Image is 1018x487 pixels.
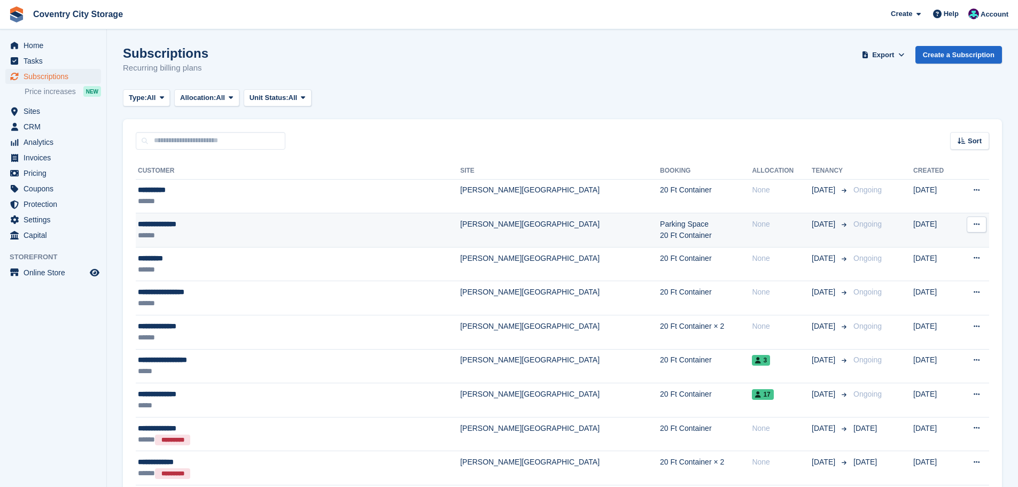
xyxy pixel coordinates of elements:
[25,86,101,97] a: Price increases NEW
[5,38,101,53] a: menu
[24,212,88,227] span: Settings
[812,354,837,366] span: [DATE]
[24,197,88,212] span: Protection
[5,69,101,84] a: menu
[24,150,88,165] span: Invoices
[913,281,957,315] td: [DATE]
[460,383,660,418] td: [PERSON_NAME][GEOGRAPHIC_DATA]
[752,423,812,434] div: None
[5,228,101,243] a: menu
[660,383,752,418] td: 20 Ft Container
[5,212,101,227] a: menu
[812,163,849,180] th: Tenancy
[853,458,877,466] span: [DATE]
[752,287,812,298] div: None
[853,185,882,194] span: Ongoing
[812,321,837,332] span: [DATE]
[853,254,882,262] span: Ongoing
[853,220,882,228] span: Ongoing
[460,451,660,485] td: [PERSON_NAME][GEOGRAPHIC_DATA]
[660,451,752,485] td: 20 Ft Container × 2
[83,86,101,97] div: NEW
[812,287,837,298] span: [DATE]
[660,179,752,213] td: 20 Ft Container
[5,119,101,134] a: menu
[5,197,101,212] a: menu
[24,228,88,243] span: Capital
[752,253,812,264] div: None
[460,213,660,248] td: [PERSON_NAME][GEOGRAPHIC_DATA]
[853,390,882,398] span: Ongoing
[24,69,88,84] span: Subscriptions
[24,53,88,68] span: Tasks
[913,247,957,281] td: [DATE]
[5,135,101,150] a: menu
[752,163,812,180] th: Allocation
[5,53,101,68] a: menu
[915,46,1002,64] a: Create a Subscription
[24,104,88,119] span: Sites
[250,92,289,103] span: Unit Status:
[180,92,216,103] span: Allocation:
[913,383,957,418] td: [DATE]
[9,6,25,22] img: stora-icon-8386f47178a22dfd0bd8f6a31ec36ba5ce8667c1dd55bd0f319d3a0aa187defe.svg
[660,315,752,350] td: 20 Ft Container × 2
[123,62,208,74] p: Recurring billing plans
[812,389,837,400] span: [DATE]
[853,322,882,330] span: Ongoing
[460,417,660,451] td: [PERSON_NAME][GEOGRAPHIC_DATA]
[216,92,225,103] span: All
[660,281,752,315] td: 20 Ft Container
[913,179,957,213] td: [DATE]
[660,349,752,383] td: 20 Ft Container
[891,9,912,19] span: Create
[5,150,101,165] a: menu
[460,163,660,180] th: Site
[5,181,101,196] a: menu
[5,104,101,119] a: menu
[24,166,88,181] span: Pricing
[460,349,660,383] td: [PERSON_NAME][GEOGRAPHIC_DATA]
[24,119,88,134] span: CRM
[968,9,979,19] img: Michael Doherty
[913,349,957,383] td: [DATE]
[460,315,660,350] td: [PERSON_NAME][GEOGRAPHIC_DATA]
[752,219,812,230] div: None
[660,213,752,248] td: Parking Space 20 Ft Container
[29,5,127,23] a: Coventry City Storage
[872,50,894,60] span: Export
[25,87,76,97] span: Price increases
[853,288,882,296] span: Ongoing
[913,213,957,248] td: [DATE]
[860,46,907,64] button: Export
[460,179,660,213] td: [PERSON_NAME][GEOGRAPHIC_DATA]
[812,253,837,264] span: [DATE]
[944,9,959,19] span: Help
[123,89,170,107] button: Type: All
[968,136,982,146] span: Sort
[24,38,88,53] span: Home
[812,457,837,468] span: [DATE]
[913,417,957,451] td: [DATE]
[174,89,239,107] button: Allocation: All
[913,451,957,485] td: [DATE]
[752,184,812,196] div: None
[123,46,208,60] h1: Subscriptions
[752,321,812,332] div: None
[752,457,812,468] div: None
[129,92,147,103] span: Type:
[244,89,312,107] button: Unit Status: All
[147,92,156,103] span: All
[660,417,752,451] td: 20 Ft Container
[10,252,106,262] span: Storefront
[24,265,88,280] span: Online Store
[660,163,752,180] th: Booking
[24,181,88,196] span: Coupons
[136,163,460,180] th: Customer
[981,9,1008,20] span: Account
[289,92,298,103] span: All
[812,423,837,434] span: [DATE]
[812,184,837,196] span: [DATE]
[853,355,882,364] span: Ongoing
[913,315,957,350] td: [DATE]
